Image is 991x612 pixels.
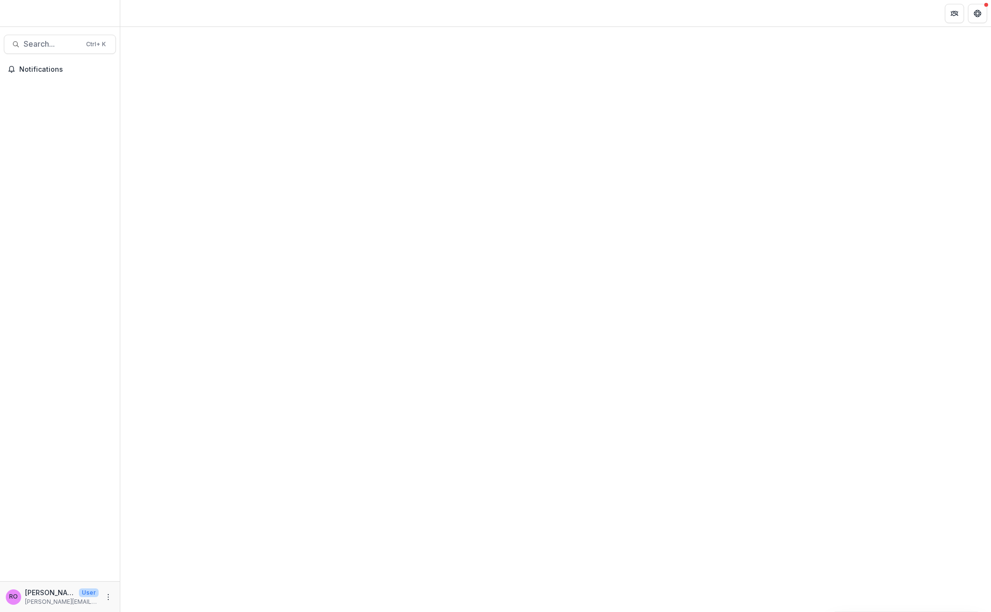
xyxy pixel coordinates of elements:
[945,4,964,23] button: Partners
[84,39,108,50] div: Ctrl + K
[19,65,112,74] span: Notifications
[24,39,80,49] span: Search...
[79,588,99,597] p: User
[25,598,99,606] p: [PERSON_NAME][EMAIL_ADDRESS][DOMAIN_NAME]
[25,587,75,598] p: [PERSON_NAME]
[4,35,116,54] button: Search...
[4,62,116,77] button: Notifications
[102,591,114,603] button: More
[124,6,165,20] nav: breadcrumb
[968,4,987,23] button: Get Help
[9,594,18,600] div: Ruthwick Oauth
